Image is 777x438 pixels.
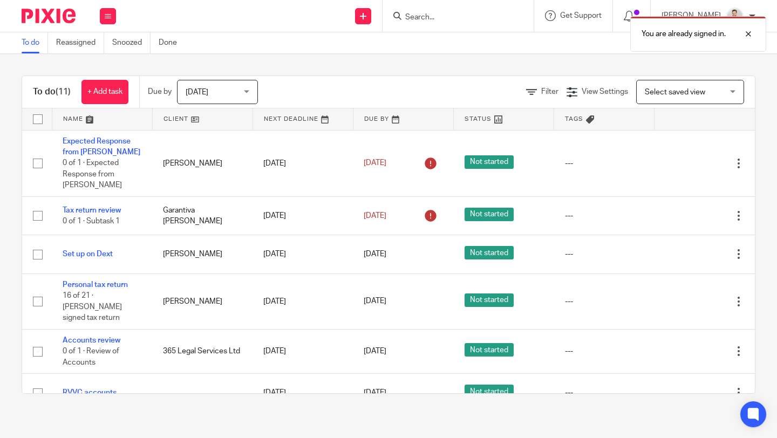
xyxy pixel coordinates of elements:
a: Expected Response from [PERSON_NAME] [63,138,140,156]
td: [DATE] [253,374,353,412]
a: Set up on Dext [63,250,113,258]
a: To do [22,32,48,53]
span: Select saved view [645,88,705,96]
p: You are already signed in. [642,29,726,39]
a: Accounts review [63,337,120,344]
span: [DATE] [364,250,386,258]
a: Snoozed [112,32,151,53]
a: Done [159,32,185,53]
span: Not started [465,155,514,169]
td: [PERSON_NAME] [152,235,253,273]
span: View Settings [582,88,628,95]
span: Not started [465,208,514,221]
span: [DATE] [364,389,386,396]
div: --- [565,210,644,221]
td: [PERSON_NAME] [152,273,253,329]
td: Garantiva [PERSON_NAME] [152,196,253,235]
span: [DATE] [364,159,386,167]
img: LinkedIn%20Profile.jpeg [726,8,744,25]
span: [DATE] [186,88,208,96]
div: --- [565,296,644,307]
span: 0 of 1 · Review of Accounts [63,347,119,366]
span: Not started [465,293,514,307]
a: Tax return review [63,207,121,214]
span: Tags [565,116,583,122]
span: [DATE] [364,298,386,305]
span: 0 of 1 · Expected Response from [PERSON_NAME] [63,159,122,189]
td: [PERSON_NAME] [152,130,253,196]
span: [DATE] [364,212,386,220]
p: Due by [148,86,172,97]
span: Not started [465,246,514,259]
span: 16 of 21 · [PERSON_NAME] signed tax return [63,292,122,321]
a: Reassigned [56,32,104,53]
td: 365 Legal Services Ltd [152,329,253,373]
div: --- [565,249,644,259]
span: [DATE] [364,347,386,355]
span: (11) [56,87,71,96]
div: --- [565,158,644,169]
h1: To do [33,86,71,98]
span: 0 of 1 · Subtask 1 [63,217,120,225]
div: --- [565,346,644,357]
td: [DATE] [253,329,353,373]
span: Filter [541,88,558,95]
a: + Add task [81,80,128,104]
span: Not started [465,343,514,357]
td: [DATE] [253,273,353,329]
td: [DATE] [253,235,353,273]
span: Not started [465,385,514,398]
td: [DATE] [253,130,353,196]
a: Personal tax return [63,281,128,289]
img: Pixie [22,9,76,23]
td: [DATE] [253,196,353,235]
a: RVVC accounts [63,389,117,396]
div: --- [565,387,644,398]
